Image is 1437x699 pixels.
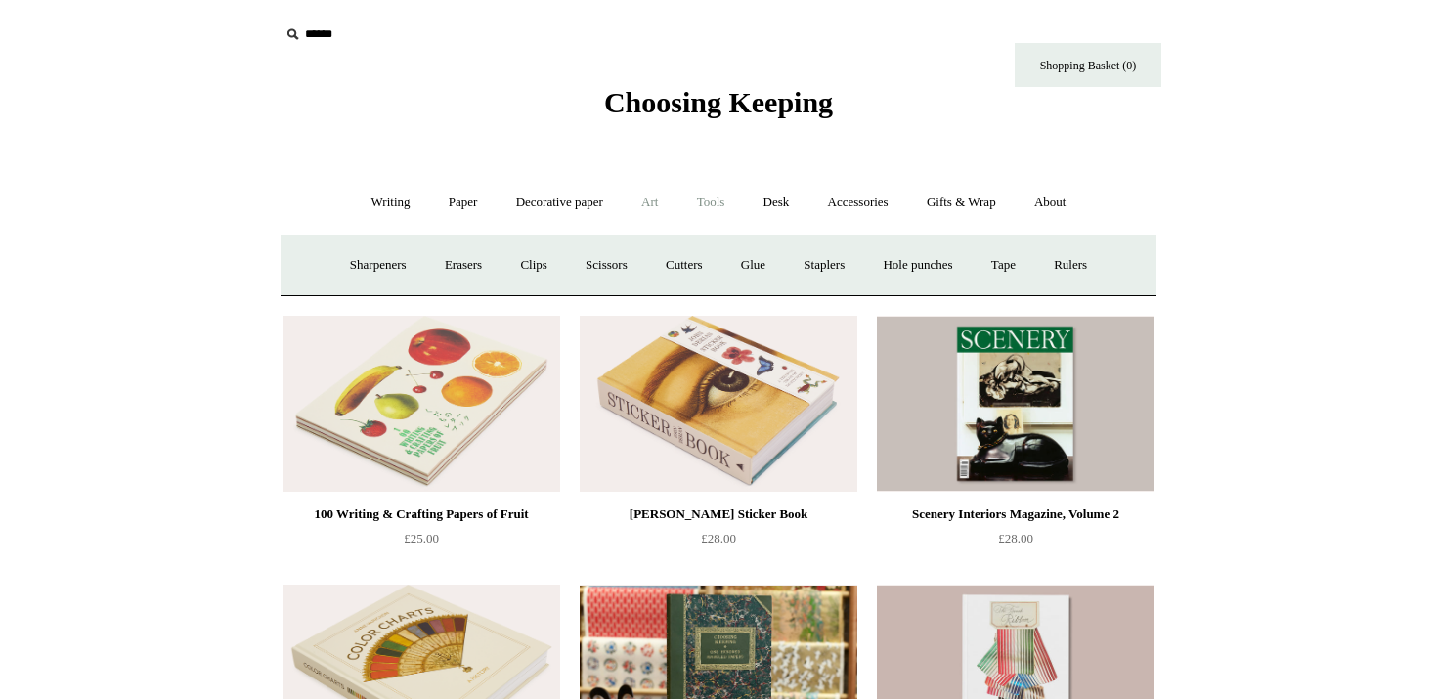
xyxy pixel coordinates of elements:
[604,102,833,115] a: Choosing Keeping
[1015,43,1161,87] a: Shopping Basket (0)
[283,316,560,492] a: 100 Writing & Crafting Papers of Fruit 100 Writing & Crafting Papers of Fruit
[585,502,852,526] div: [PERSON_NAME] Sticker Book
[877,316,1154,492] img: Scenery Interiors Magazine, Volume 2
[998,531,1033,546] span: £28.00
[332,240,424,291] a: Sharpeners
[648,240,720,291] a: Cutters
[624,177,675,229] a: Art
[499,177,621,229] a: Decorative paper
[786,240,862,291] a: Staplers
[746,177,807,229] a: Desk
[287,502,555,526] div: 100 Writing & Crafting Papers of Fruit
[810,177,906,229] a: Accessories
[679,177,743,229] a: Tools
[974,240,1033,291] a: Tape
[580,316,857,492] a: John Derian Sticker Book John Derian Sticker Book
[882,502,1150,526] div: Scenery Interiors Magazine, Volume 2
[404,531,439,546] span: £25.00
[1017,177,1084,229] a: About
[502,240,564,291] a: Clips
[283,316,560,492] img: 100 Writing & Crafting Papers of Fruit
[701,531,736,546] span: £28.00
[354,177,428,229] a: Writing
[877,502,1154,583] a: Scenery Interiors Magazine, Volume 2 £28.00
[1036,240,1105,291] a: Rulers
[909,177,1014,229] a: Gifts & Wrap
[877,316,1154,492] a: Scenery Interiors Magazine, Volume 2 Scenery Interiors Magazine, Volume 2
[604,86,833,118] span: Choosing Keeping
[427,240,500,291] a: Erasers
[580,316,857,492] img: John Derian Sticker Book
[865,240,970,291] a: Hole punches
[580,502,857,583] a: [PERSON_NAME] Sticker Book £28.00
[568,240,645,291] a: Scissors
[431,177,496,229] a: Paper
[283,502,560,583] a: 100 Writing & Crafting Papers of Fruit £25.00
[723,240,783,291] a: Glue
